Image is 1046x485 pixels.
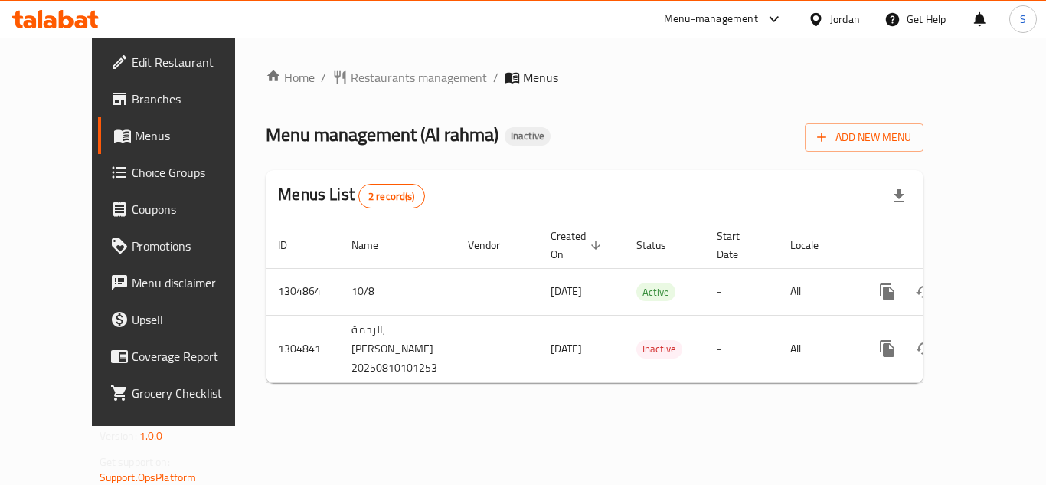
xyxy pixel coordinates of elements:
a: Grocery Checklist [98,375,266,411]
span: Get support on: [100,452,170,472]
th: Actions [857,222,1028,269]
div: Total records count [358,184,425,208]
span: Restaurants management [351,68,487,87]
a: Coverage Report [98,338,266,375]
td: - [704,315,778,382]
span: S [1020,11,1026,28]
span: ID [278,236,307,254]
td: All [778,315,857,382]
td: 10/8 [339,268,456,315]
a: Upsell [98,301,266,338]
span: Menus [135,126,254,145]
span: Branches [132,90,254,108]
span: Coverage Report [132,347,254,365]
button: Add New Menu [805,123,923,152]
table: enhanced table [266,222,1028,383]
li: / [493,68,498,87]
td: 1304841 [266,315,339,382]
td: All [778,268,857,315]
span: Vendor [468,236,520,254]
nav: breadcrumb [266,68,923,87]
span: Inactive [505,129,551,143]
td: 1304864 [266,268,339,315]
div: Menu-management [664,10,758,28]
button: more [869,274,906,310]
a: Restaurants management [332,68,487,87]
span: Menu management ( Al rahma ) [266,117,498,152]
span: Menus [523,68,558,87]
h2: Menus List [278,183,424,208]
a: Menus [98,117,266,154]
span: Name [351,236,398,254]
td: الرحمة,[PERSON_NAME] 20250810101253 [339,315,456,382]
span: Coupons [132,200,254,218]
div: Export file [881,178,917,215]
li: / [321,68,326,87]
span: [DATE] [551,339,582,359]
button: Change Status [906,330,943,367]
a: Promotions [98,228,266,264]
span: Created On [551,227,606,264]
span: Add New Menu [817,128,911,147]
a: Choice Groups [98,154,266,191]
a: Coupons [98,191,266,228]
span: Promotions [132,237,254,255]
span: 2 record(s) [359,189,424,204]
span: Version: [100,426,137,446]
button: Change Status [906,274,943,310]
span: Status [636,236,686,254]
a: Home [266,68,315,87]
span: Start Date [717,227,760,264]
span: Menu disclaimer [132,274,254,292]
span: Edit Restaurant [132,53,254,71]
span: Locale [790,236,838,254]
span: [DATE] [551,281,582,301]
span: Choice Groups [132,163,254,182]
span: Active [636,283,675,301]
span: Inactive [636,340,682,358]
a: Branches [98,80,266,117]
td: - [704,268,778,315]
div: Jordan [830,11,860,28]
button: more [869,330,906,367]
a: Menu disclaimer [98,264,266,301]
a: Edit Restaurant [98,44,266,80]
span: 1.0.0 [139,426,163,446]
div: Active [636,283,675,301]
span: Grocery Checklist [132,384,254,402]
div: Inactive [505,127,551,146]
span: Upsell [132,310,254,329]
